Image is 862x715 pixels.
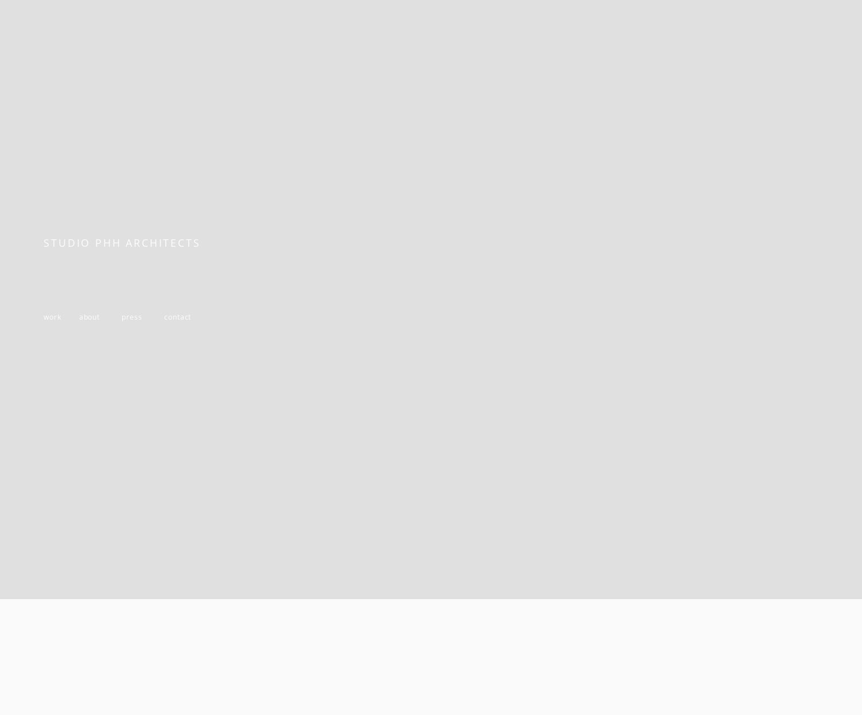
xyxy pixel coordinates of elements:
a: work [44,312,61,322]
a: about [79,312,100,322]
span: STUDIO PHH ARCHITECTS [44,236,200,250]
a: press [122,312,142,322]
a: contact [164,312,191,322]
